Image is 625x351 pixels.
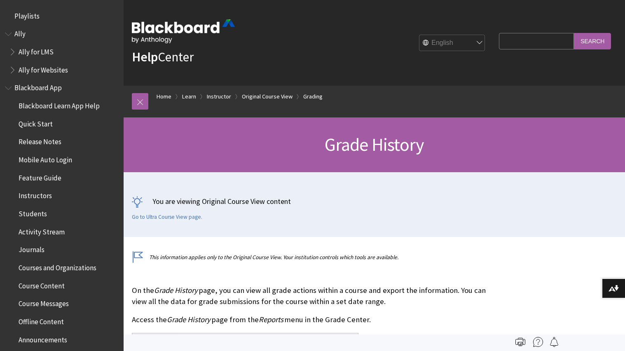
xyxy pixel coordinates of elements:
span: Announcements [19,333,67,344]
span: Students [19,207,47,218]
span: Grade History [325,133,424,156]
nav: Book outline for Anthology Ally Help [5,27,119,77]
span: Playlists [14,9,40,20]
span: Mobile Auto Login [19,153,72,164]
a: Learn [182,91,196,102]
span: Ally [14,27,26,38]
a: Go to Ultra Course View page. [132,213,202,221]
span: Ally for LMS [19,45,54,56]
p: Access the page from the menu in the Grade Center. [132,314,495,325]
a: Home [157,91,171,102]
span: Blackboard App [14,81,62,92]
select: Site Language Selector [419,35,485,51]
img: Follow this page [549,337,559,347]
nav: Book outline for Playlists [5,9,119,23]
p: On the page, you can view all grade actions within a course and export the information. You can v... [132,285,495,307]
span: Ally for Websites [19,63,68,74]
span: Release Notes [19,135,61,146]
span: Activity Stream [19,225,65,236]
p: This information applies only to the Original Course View. Your institution controls which tools ... [132,253,495,261]
span: Journals [19,243,44,254]
span: Courses and Organizations [19,261,96,272]
a: Original Course View [242,91,293,102]
span: Course Content [19,279,65,290]
a: Instructor [207,91,231,102]
span: Grade History [154,285,198,295]
input: Search [574,33,611,49]
img: Blackboard by Anthology [132,19,235,43]
span: Offline Content [19,315,64,326]
a: HelpCenter [132,49,194,65]
a: Grading [303,91,323,102]
p: You are viewing Original Course View content [132,196,617,206]
span: Instructors [19,189,52,200]
strong: Help [132,49,158,65]
span: Quick Start [19,117,53,128]
span: Reports [259,315,283,324]
span: Feature Guide [19,171,61,182]
img: More help [533,337,543,347]
img: Print [515,337,525,347]
span: Course Messages [19,297,69,308]
span: Blackboard Learn App Help [19,99,100,110]
span: Grade History [167,315,211,324]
